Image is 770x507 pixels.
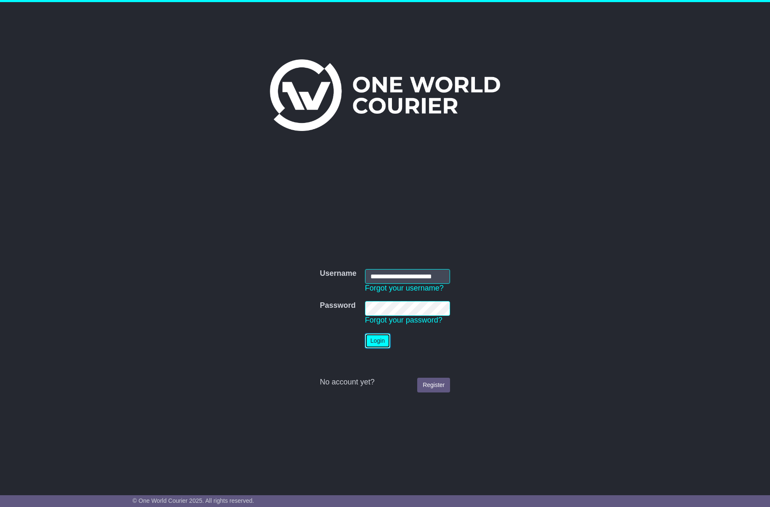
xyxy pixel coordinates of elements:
[320,301,356,310] label: Password
[270,59,500,131] img: One World
[365,334,390,348] button: Login
[365,316,442,324] a: Forgot your password?
[365,284,444,292] a: Forgot your username?
[320,378,450,387] div: No account yet?
[133,497,254,504] span: © One World Courier 2025. All rights reserved.
[320,269,357,278] label: Username
[417,378,450,392] a: Register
